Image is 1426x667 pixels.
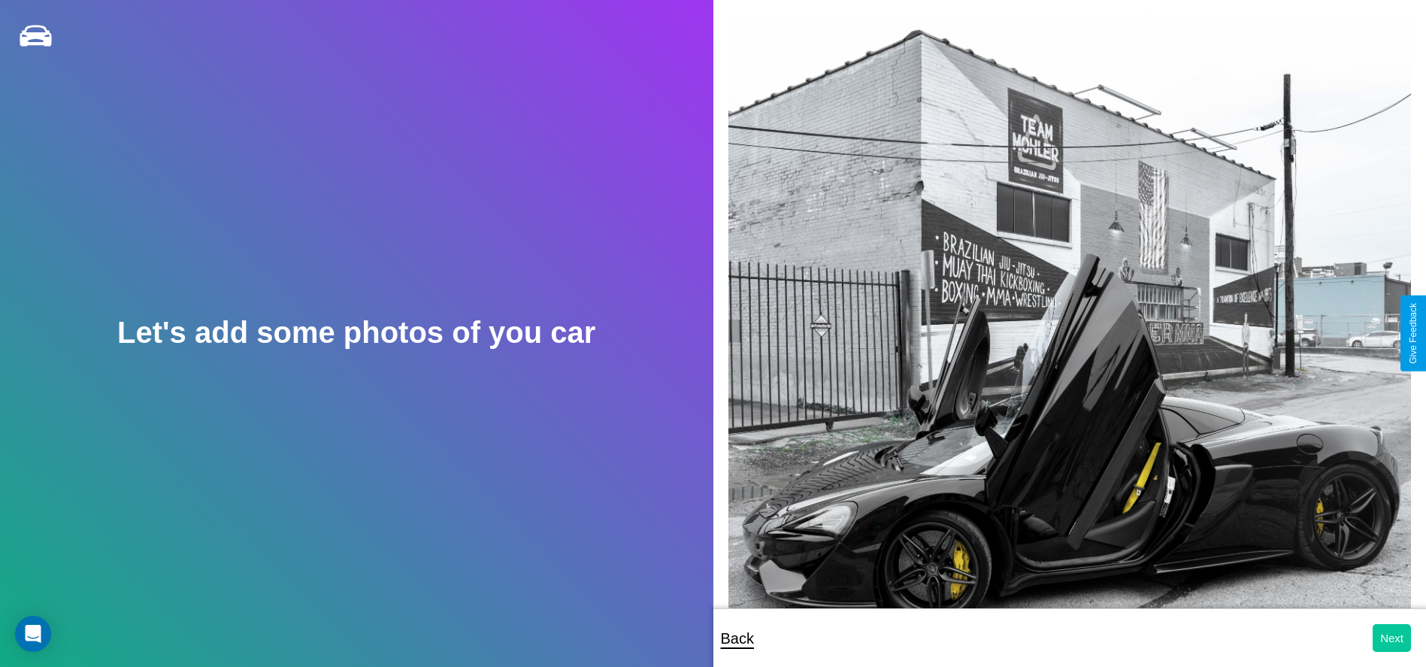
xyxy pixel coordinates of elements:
[1373,624,1411,652] button: Next
[728,15,1412,657] img: posted
[721,625,754,652] p: Back
[117,316,595,350] h2: Let's add some photos of you car
[15,616,51,652] div: Open Intercom Messenger
[1408,303,1418,364] div: Give Feedback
